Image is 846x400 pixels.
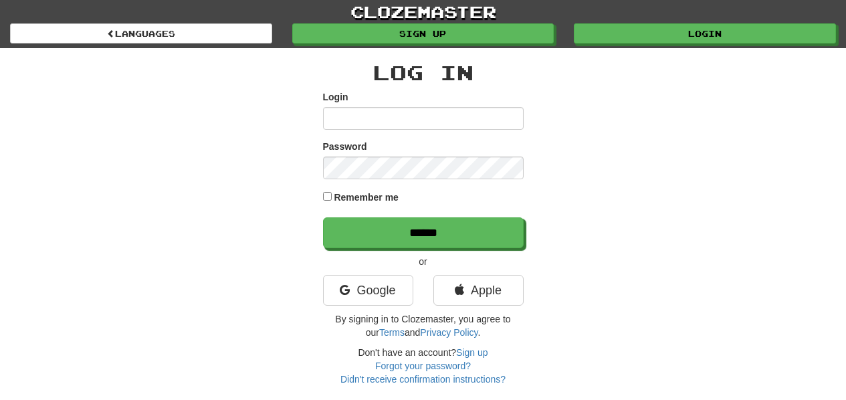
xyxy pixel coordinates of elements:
a: Languages [10,23,272,43]
a: Login [574,23,836,43]
a: Privacy Policy [420,327,478,338]
label: Remember me [334,191,399,204]
a: Google [323,275,413,306]
label: Password [323,140,367,153]
h2: Log In [323,62,524,84]
a: Forgot your password? [375,361,471,371]
p: or [323,255,524,268]
a: Apple [433,275,524,306]
label: Login [323,90,348,104]
p: By signing in to Clozemaster, you agree to our and . [323,312,524,339]
a: Didn't receive confirmation instructions? [340,374,506,385]
div: Don't have an account? [323,346,524,386]
a: Sign up [292,23,554,43]
a: Sign up [456,347,488,358]
a: Terms [379,327,405,338]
